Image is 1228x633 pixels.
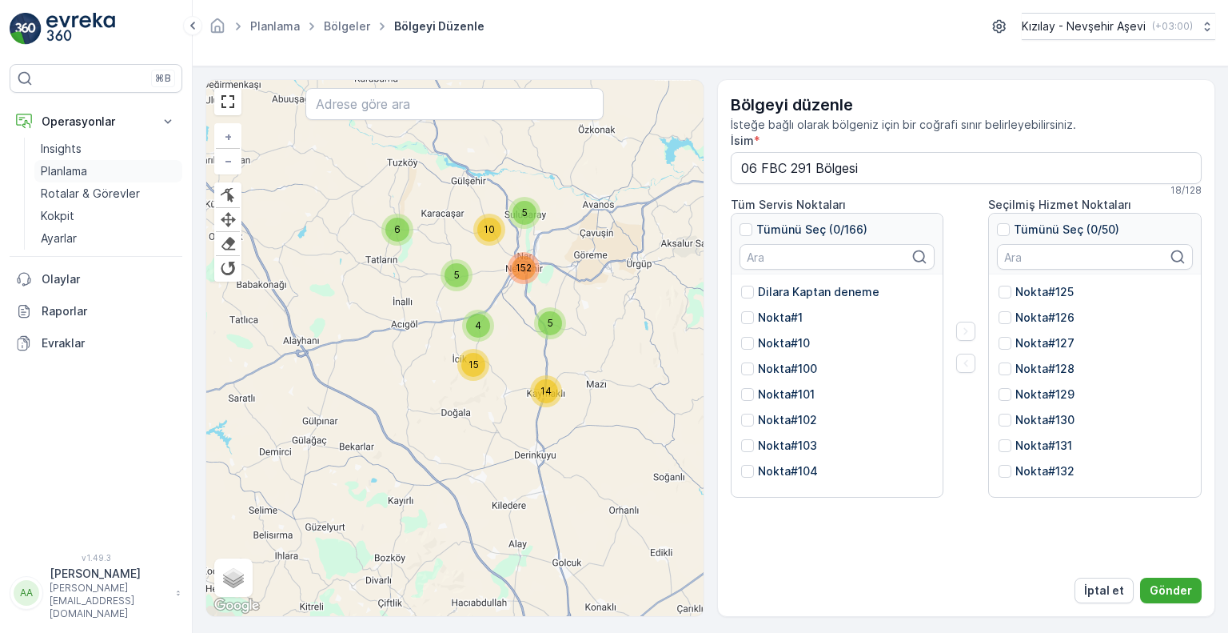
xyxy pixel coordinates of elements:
[10,327,182,359] a: Evraklar
[530,375,562,407] div: 14
[34,205,182,227] a: Kokpit
[216,125,240,149] a: Yakınlaştır
[210,595,263,616] img: Google
[34,138,182,160] a: Insights
[10,295,182,327] a: Raporlar
[1014,222,1119,238] p: Tümünü Seç (0/50)
[41,208,74,224] p: Kokpit
[50,566,168,582] p: [PERSON_NAME]
[42,271,176,287] p: Olaylar
[1015,310,1074,326] p: Nokta#126
[216,560,251,595] a: Layers
[731,93,1202,117] p: Bölgeyi düzenle
[42,335,176,351] p: Evraklar
[1015,463,1074,479] p: Nokta#132
[731,117,1202,133] span: İsteğe bağlı olarak bölgeniz için bir coğrafi sınır belirleyebilirsiniz.
[209,23,226,37] a: Ana Sayfa
[1170,184,1202,197] p: 18 / 128
[41,186,140,202] p: Rotalar & Görevler
[1022,18,1146,34] p: Kızılay - Nevşehir Aşevi
[155,72,171,85] p: ⌘B
[10,106,182,138] button: Operasyonlar
[516,262,532,274] span: 152
[441,259,472,291] div: 5
[508,252,540,284] div: 152
[216,208,240,232] div: Drag Layers
[10,553,182,563] span: v 1.49.3
[988,197,1202,213] p: Seçilmiş Hizmet Noktaları
[454,269,460,281] span: 5
[1084,583,1124,599] p: İptal et
[46,13,115,45] img: logo_light-DOdMpM7g.png
[997,244,1193,270] input: Ara
[475,319,481,331] span: 4
[758,387,815,403] p: Nokta#101
[41,141,82,157] p: Insights
[10,566,182,620] button: AA[PERSON_NAME][PERSON_NAME][EMAIL_ADDRESS][DOMAIN_NAME]
[1015,284,1074,300] p: Nokta#125
[758,438,817,454] p: Nokta#103
[42,303,176,319] p: Raporlar
[740,244,935,270] input: Ara
[41,230,77,246] p: Ayarlar
[42,114,150,130] p: Operasyonlar
[210,595,263,616] a: Bu bölgeyi Google Haritalar'da açın (yeni pencerede açılır)
[1140,578,1202,603] button: Gönder
[731,134,754,147] label: İsim
[216,256,240,280] div: Rotate Layers
[34,182,182,205] a: Rotalar & Görevler
[468,359,479,371] span: 15
[457,349,489,381] div: 15
[10,13,42,45] img: logo
[216,149,240,173] a: Uzaklaştır
[250,19,300,33] a: Planlama
[391,18,488,34] span: Bölgeyi düzenle
[50,582,168,620] p: [PERSON_NAME][EMAIL_ADDRESS][DOMAIN_NAME]
[473,214,505,246] div: 10
[216,90,240,114] a: View Fullscreen
[1015,387,1074,403] p: Nokta#129
[522,206,528,218] span: 5
[34,160,182,182] a: Planlama
[540,385,552,397] span: 14
[34,227,182,250] a: Ayarlar
[1150,583,1192,599] p: Gönder
[758,412,817,428] p: Nokta#102
[41,163,87,179] p: Planlama
[758,335,810,351] p: Nokta#10
[484,223,495,235] span: 10
[225,154,233,167] span: −
[1015,335,1074,351] p: Nokta#127
[225,130,232,143] span: +
[534,307,566,339] div: 5
[14,580,39,606] div: AA
[1015,412,1074,428] p: Nokta#130
[758,284,879,300] p: Dilara Kaptan deneme
[1152,20,1193,33] p: ( +03:00 )
[1022,13,1215,40] button: Kızılay - Nevşehir Aşevi(+03:00)
[756,222,867,238] p: Tümünü Seç (0/166)
[394,223,401,235] span: 6
[10,263,182,295] a: Olaylar
[1015,361,1074,377] p: Nokta#128
[216,232,240,256] div: Remove Layers
[324,19,370,33] a: Bölgeler
[758,361,817,377] p: Nokta#100
[548,317,553,329] span: 5
[758,310,803,326] p: Nokta#1
[731,197,944,213] p: Tüm Servis Noktaları
[381,214,413,246] div: 6
[1015,438,1072,454] p: Nokta#131
[758,463,818,479] p: Nokta#104
[216,184,240,208] div: Edit Layers
[1074,578,1134,603] button: İptal et
[462,310,494,342] div: 4
[305,88,604,120] input: Adrese göre ara
[508,197,540,229] div: 5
